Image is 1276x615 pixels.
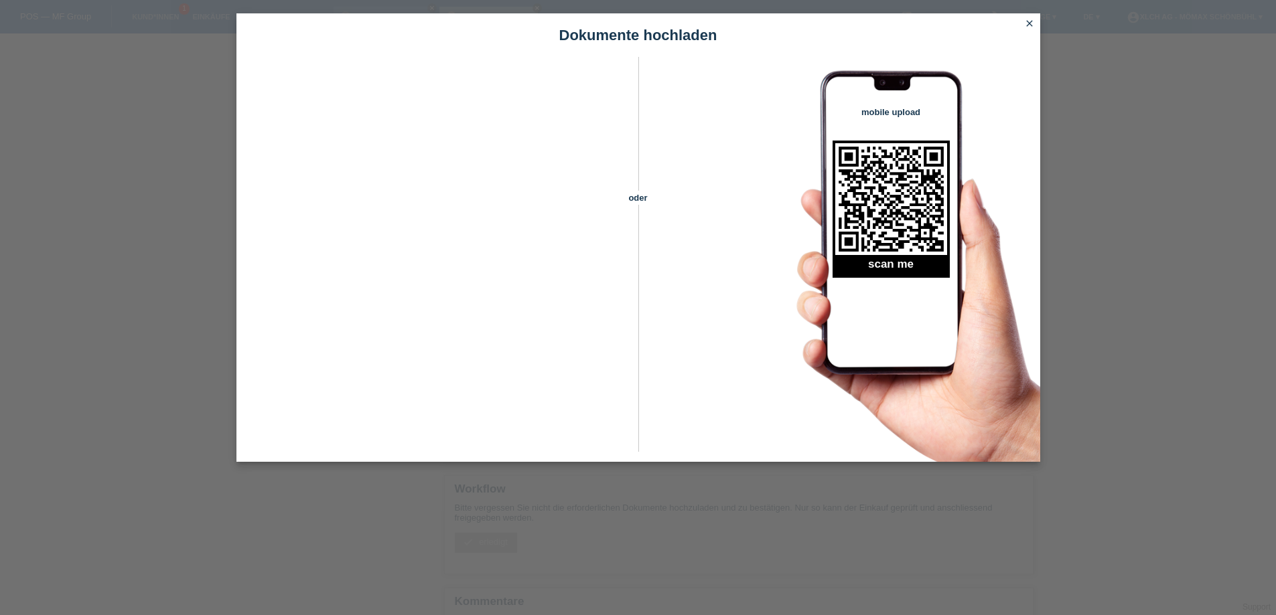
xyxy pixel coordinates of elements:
span: oder [615,191,662,205]
iframe: Upload [257,90,615,425]
h1: Dokumente hochladen [236,27,1040,43]
h2: scan me [833,258,950,278]
i: close [1024,18,1035,29]
a: close [1021,17,1038,32]
h4: mobile upload [833,107,950,117]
